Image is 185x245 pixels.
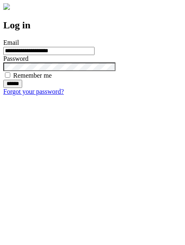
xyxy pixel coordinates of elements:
label: Password [3,55,28,62]
h2: Log in [3,20,182,31]
a: Forgot your password? [3,88,64,95]
img: logo-4e3dc11c47720685a147b03b5a06dd966a58ff35d612b21f08c02c0306f2b779.png [3,3,10,10]
label: Email [3,39,19,46]
label: Remember me [13,72,52,79]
